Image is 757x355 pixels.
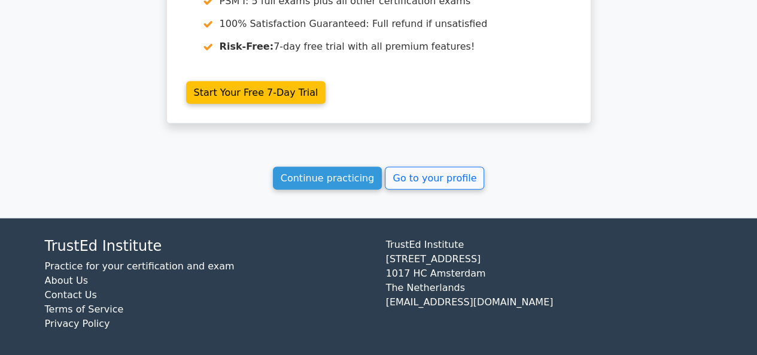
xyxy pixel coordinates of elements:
[45,275,88,286] a: About Us
[385,167,484,190] a: Go to your profile
[273,167,382,190] a: Continue practicing
[45,318,110,329] a: Privacy Policy
[45,260,235,272] a: Practice for your certification and exam
[45,289,97,301] a: Contact Us
[186,81,326,104] a: Start Your Free 7-Day Trial
[45,238,372,255] h4: TrustEd Institute
[379,238,720,341] div: TrustEd Institute [STREET_ADDRESS] 1017 HC Amsterdam The Netherlands [EMAIL_ADDRESS][DOMAIN_NAME]
[45,304,124,315] a: Terms of Service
